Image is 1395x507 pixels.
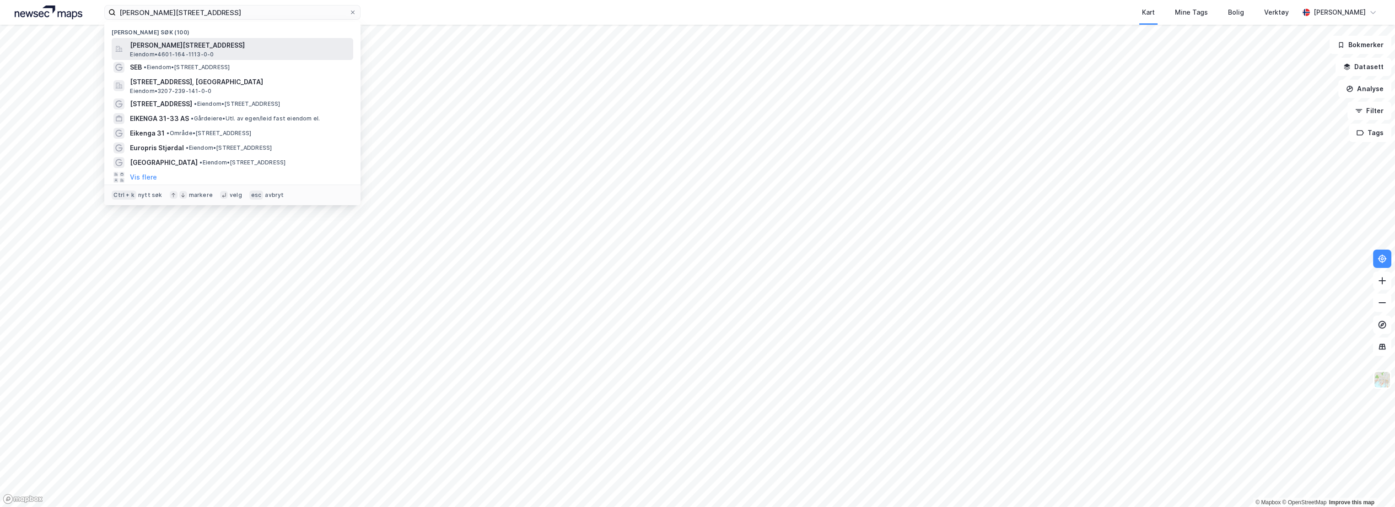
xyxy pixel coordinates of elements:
div: Mine Tags [1175,7,1208,18]
div: Bolig [1228,7,1244,18]
a: Mapbox [1255,499,1281,506]
span: Område • [STREET_ADDRESS] [167,130,251,137]
button: Analyse [1338,80,1391,98]
div: Kontrollprogram for chat [1349,463,1395,507]
div: markere [189,191,213,199]
span: Eiendom • 4601-164-1113-0-0 [130,51,214,58]
button: Datasett [1336,58,1391,76]
span: Gårdeiere • Utl. av egen/leid fast eiendom el. [191,115,320,122]
span: Eiendom • [STREET_ADDRESS] [199,159,285,166]
div: avbryt [265,191,284,199]
a: Improve this map [1329,499,1374,506]
span: [STREET_ADDRESS], [GEOGRAPHIC_DATA] [130,76,350,87]
span: • [191,115,194,122]
input: Søk på adresse, matrikkel, gårdeiere, leietakere eller personer [116,5,349,19]
span: [PERSON_NAME][STREET_ADDRESS] [130,40,350,51]
span: [STREET_ADDRESS] [130,98,192,109]
div: esc [249,191,264,200]
div: Kart [1142,7,1155,18]
span: Eiendom • 3207-239-141-0-0 [130,87,211,95]
div: Ctrl + k [112,191,136,200]
span: Eikenga 31 [130,128,165,139]
button: Bokmerker [1330,36,1391,54]
span: Europris Stjørdal [130,142,184,153]
span: • [199,159,202,166]
span: [GEOGRAPHIC_DATA] [130,157,198,168]
span: Eiendom • [STREET_ADDRESS] [194,100,280,108]
span: • [144,64,146,71]
div: [PERSON_NAME] [1314,7,1366,18]
a: Mapbox homepage [3,494,43,504]
img: Z [1373,371,1391,388]
div: velg [230,191,242,199]
div: [PERSON_NAME] søk (100) [104,22,361,38]
span: • [194,100,197,107]
span: Eiendom • [STREET_ADDRESS] [186,144,272,152]
button: Filter [1347,102,1391,120]
div: nytt søk [138,191,162,199]
div: Verktøy [1264,7,1289,18]
img: logo.a4113a55bc3d86da70a041830d287a7e.svg [15,5,82,19]
span: SEB [130,62,142,73]
button: Vis flere [130,172,157,183]
span: • [167,130,169,136]
a: OpenStreetMap [1282,499,1326,506]
span: Eiendom • [STREET_ADDRESS] [144,64,230,71]
span: • [186,144,189,151]
span: EIKENGA 31-33 AS [130,113,189,124]
button: Tags [1349,124,1391,142]
iframe: Chat Widget [1349,463,1395,507]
